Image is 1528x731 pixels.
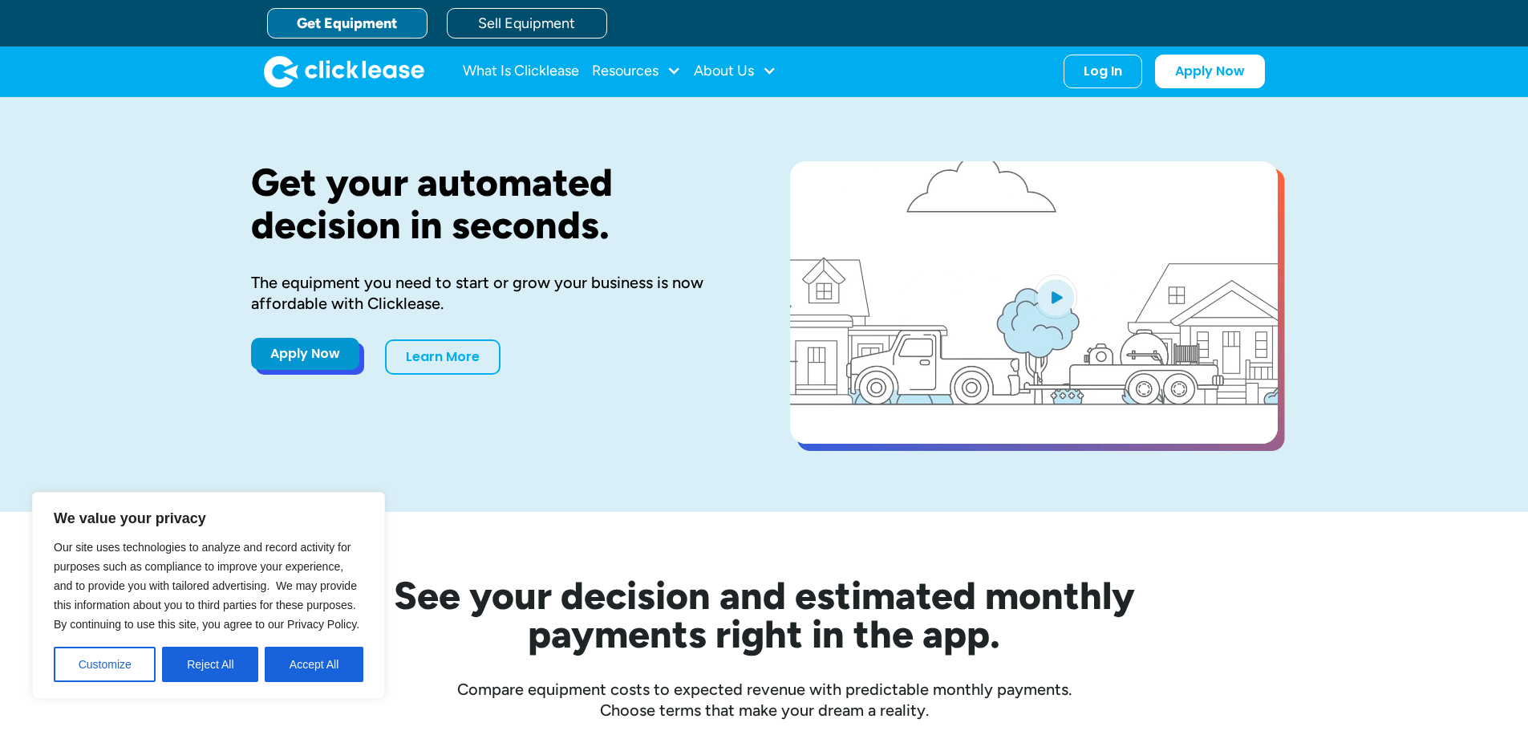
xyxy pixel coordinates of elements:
[251,272,739,314] div: The equipment you need to start or grow your business is now affordable with Clicklease.
[1084,63,1122,79] div: Log In
[265,647,363,682] button: Accept All
[267,8,428,39] a: Get Equipment
[54,541,359,631] span: Our site uses technologies to analyze and record activity for purposes such as compliance to impr...
[592,55,681,87] div: Resources
[385,339,501,375] a: Learn More
[251,338,359,370] a: Apply Now
[447,8,607,39] a: Sell Equipment
[264,55,424,87] a: home
[54,509,363,528] p: We value your privacy
[1034,274,1077,319] img: Blue play button logo on a light blue circular background
[790,161,1278,444] a: open lightbox
[264,55,424,87] img: Clicklease logo
[694,55,776,87] div: About Us
[54,647,156,682] button: Customize
[162,647,258,682] button: Reject All
[32,492,385,699] div: We value your privacy
[315,576,1214,653] h2: See your decision and estimated monthly payments right in the app.
[463,55,579,87] a: What Is Clicklease
[251,679,1278,721] div: Compare equipment costs to expected revenue with predictable monthly payments. Choose terms that ...
[1155,55,1265,88] a: Apply Now
[251,161,739,246] h1: Get your automated decision in seconds.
